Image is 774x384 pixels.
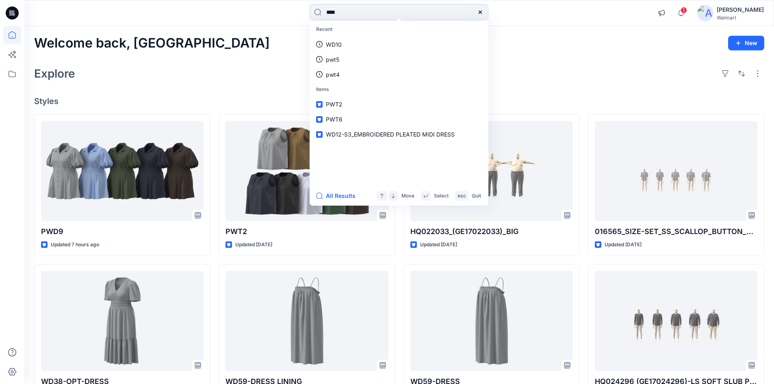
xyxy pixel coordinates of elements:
h2: Explore [34,67,75,80]
a: PWT2 [311,97,487,112]
p: HQ022033_(GE17022033)_BIG [410,226,573,237]
p: Updated [DATE] [235,241,272,249]
a: WD59-DRESS LINING [225,271,388,371]
p: 016565_SIZE-SET_SS_SCALLOP_BUTTON_DOWN [595,226,757,237]
a: WD38-OPT-DRESS [41,271,204,371]
a: HQ024296 (GE17024296)-LS SOFT SLUB POCKET CREW-REG [595,271,757,371]
p: Updated 7 hours ago [51,241,99,249]
a: PWD9 [41,121,204,221]
span: PWT2 [326,101,343,108]
a: pwt4 [311,67,487,82]
a: PWT6 [311,112,487,127]
a: pwt5 [311,52,487,67]
p: Items [311,82,487,97]
span: WD12-S3_EMBROIDERED PLEATED MIDI DRESS [326,131,455,138]
a: WD10 [311,37,487,52]
p: Updated [DATE] [605,241,642,249]
a: PWT2 [225,121,388,221]
button: All Results [316,191,361,201]
p: Quit [472,192,481,200]
a: WD12-S3_EMBROIDERED PLEATED MIDI DRESS [311,127,487,142]
a: HQ022033_(GE17022033)_BIG [410,121,573,221]
p: pwt5 [326,55,339,64]
div: [PERSON_NAME] [717,5,764,15]
p: Recent [311,22,487,37]
a: 016565_SIZE-SET_SS_SCALLOP_BUTTON_DOWN [595,121,757,221]
span: PWT6 [326,116,343,123]
p: pwt4 [326,70,340,79]
p: Move [401,192,414,200]
p: Updated [DATE] [420,241,457,249]
p: WD10 [326,40,342,49]
p: PWD9 [41,226,204,237]
span: 1 [681,7,687,13]
p: esc [457,192,466,200]
img: avatar [697,5,713,21]
a: WD59-DRESS [410,271,573,371]
p: Select [434,192,449,200]
p: PWT2 [225,226,388,237]
h2: Welcome back, [GEOGRAPHIC_DATA] [34,36,270,51]
div: Walmart [717,15,764,21]
button: New [728,36,764,50]
h4: Styles [34,96,764,106]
